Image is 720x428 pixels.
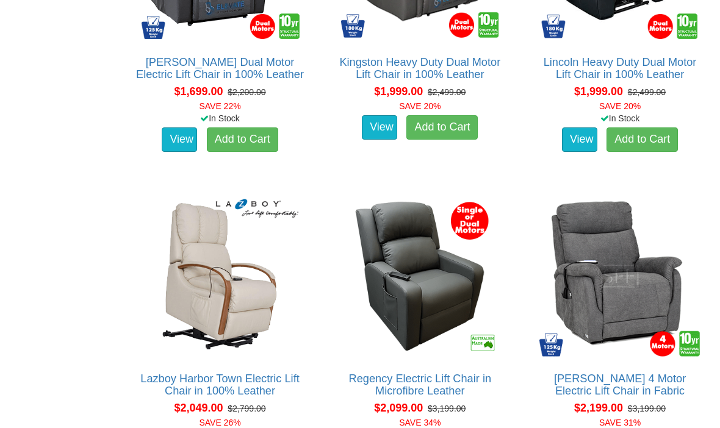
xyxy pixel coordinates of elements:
a: Lazboy Harbor Town Electric Lift Chair in 100% Leather [140,373,299,397]
span: $2,199.00 [574,402,623,414]
a: Add to Cart [607,127,678,152]
div: In Stock [527,112,713,124]
span: $2,049.00 [174,402,223,414]
del: $3,199.00 [628,404,666,413]
font: SAVE 26% [199,418,240,427]
img: Dalton 4 Motor Electric Lift Chair in Fabric [536,192,704,360]
font: SAVE 34% [399,418,441,427]
font: SAVE 20% [399,101,441,111]
a: Kingston Heavy Duty Dual Motor Lift Chair in 100% Leather [339,56,500,80]
span: $1,999.00 [374,85,423,98]
img: Regency Electric Lift Chair in Microfibre Leather [336,192,504,360]
a: Add to Cart [207,127,278,152]
font: SAVE 31% [599,418,641,427]
font: SAVE 22% [199,101,240,111]
del: $3,199.00 [428,404,466,413]
div: In Stock [127,112,314,124]
font: SAVE 20% [599,101,641,111]
span: $1,699.00 [174,85,223,98]
a: [PERSON_NAME] 4 Motor Electric Lift Chair in Fabric [554,373,686,397]
span: $2,099.00 [374,402,423,414]
a: [PERSON_NAME] Dual Motor Electric Lift Chair in 100% Leather [136,56,304,80]
img: Lazboy Harbor Town Electric Lift Chair in 100% Leather [136,192,304,360]
a: Regency Electric Lift Chair in Microfibre Leather [349,373,492,397]
del: $2,499.00 [428,87,466,97]
del: $2,799.00 [228,404,265,413]
a: View [562,127,597,152]
del: $2,200.00 [228,87,265,97]
span: $1,999.00 [574,85,623,98]
a: Add to Cart [406,115,478,140]
del: $2,499.00 [628,87,666,97]
a: View [362,115,397,140]
a: Lincoln Heavy Duty Dual Motor Lift Chair in 100% Leather [544,56,697,80]
a: View [162,127,197,152]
